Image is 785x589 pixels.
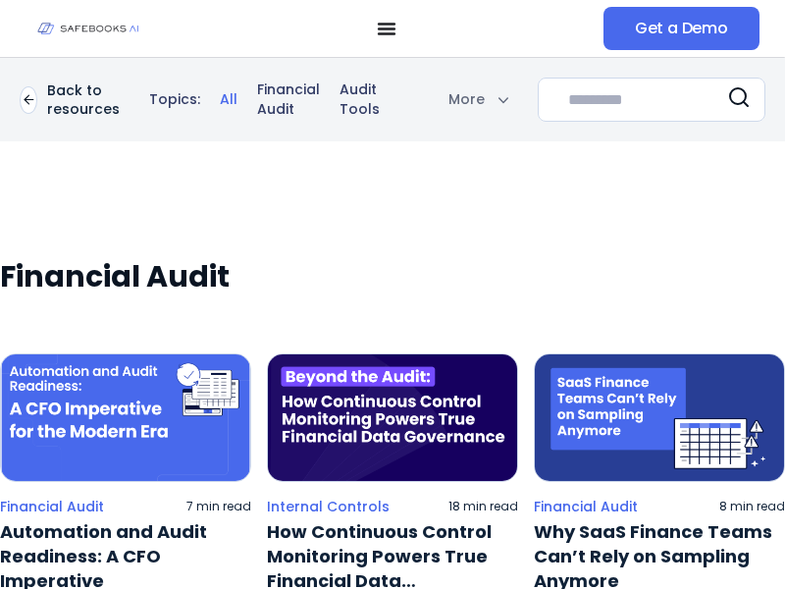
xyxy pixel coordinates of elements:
a: Financial Audit [534,498,638,515]
p: Back to resources [47,81,130,117]
div: More [424,89,508,109]
a: Financial Audit [257,80,320,119]
button: Menu Toggle [377,19,396,38]
nav: Menu [170,19,603,38]
a: All [220,90,237,110]
p: 8 min read [719,499,785,514]
p: 18 min read [448,499,518,514]
img: a calendar with the words saas finance teams can't rely on sampling anymore [534,353,785,482]
img: a purple background with the words beyond the audii how continuous control monitoring powers true [267,353,518,482]
a: Audit Tools [340,80,380,119]
a: Back to resources [20,81,130,117]
span: Get a Demo [635,19,728,38]
p: 7 min read [186,499,251,514]
p: Topics: [149,90,200,110]
a: Get a Demo [603,7,759,50]
a: Internal Controls [267,498,390,515]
